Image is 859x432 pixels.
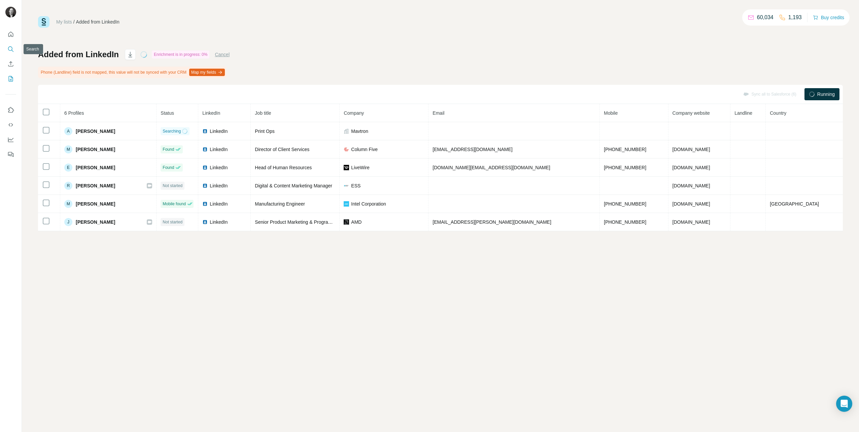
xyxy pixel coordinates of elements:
span: Found [163,165,174,171]
span: LiveWire [351,164,369,171]
span: [PERSON_NAME] [76,182,115,189]
span: Mobile found [163,201,186,207]
div: J [64,218,72,226]
span: [GEOGRAPHIC_DATA] [770,201,819,207]
span: Job title [255,110,271,116]
span: [PERSON_NAME] [76,201,115,207]
span: Landline [734,110,752,116]
div: E [64,164,72,172]
span: [EMAIL_ADDRESS][PERSON_NAME][DOMAIN_NAME] [433,219,551,225]
span: LinkedIn [210,128,228,135]
span: [DOMAIN_NAME][EMAIL_ADDRESS][DOMAIN_NAME] [433,165,550,170]
span: 6 Profiles [64,110,84,116]
li: / [73,19,75,25]
span: [PHONE_NUMBER] [604,219,646,225]
img: LinkedIn logo [202,129,208,134]
span: Not started [163,219,182,225]
span: Not started [163,183,182,189]
span: Senior Product Marketing & Program Manager, Client Product Marketing and NPI [255,219,424,225]
img: Avatar [5,7,16,17]
span: LinkedIn [210,164,228,171]
span: [PERSON_NAME] [76,164,115,171]
p: 60,034 [757,13,774,22]
span: Intel Corporation [351,201,386,207]
img: company-logo [344,201,349,207]
span: LinkedIn [210,201,228,207]
span: [PERSON_NAME] [76,146,115,153]
button: Feedback [5,148,16,160]
div: R [64,182,72,190]
a: My lists [56,19,72,25]
span: [DOMAIN_NAME] [673,147,710,152]
p: 1,193 [788,13,802,22]
div: Added from LinkedIn [76,19,119,25]
span: AMD [351,219,362,225]
span: [PHONE_NUMBER] [604,201,646,207]
span: Company website [673,110,710,116]
button: Enrich CSV [5,58,16,70]
span: [PHONE_NUMBER] [604,147,646,152]
span: Digital & Content Marketing Manager [255,183,332,188]
img: company-logo [344,165,349,170]
img: LinkedIn logo [202,147,208,152]
span: [PERSON_NAME] [76,128,115,135]
span: LinkedIn [210,219,228,225]
button: Quick start [5,28,16,40]
button: Use Surfe on LinkedIn [5,104,16,116]
img: company-logo [344,147,349,152]
span: Country [770,110,786,116]
button: Buy credits [813,13,844,22]
h1: Added from LinkedIn [38,49,119,60]
span: [DOMAIN_NAME] [673,219,710,225]
span: [DOMAIN_NAME] [673,165,710,170]
span: Director of Client Services [255,147,309,152]
span: [PERSON_NAME] [76,219,115,225]
img: LinkedIn logo [202,201,208,207]
span: LinkedIn [210,182,228,189]
img: LinkedIn logo [202,219,208,225]
button: Map my fields [189,69,225,76]
span: Print Ops [255,129,274,134]
img: LinkedIn logo [202,165,208,170]
div: A [64,127,72,135]
button: Search [5,43,16,55]
span: Manufacturing Engineer [255,201,305,207]
span: [DOMAIN_NAME] [673,183,710,188]
img: Surfe Logo [38,16,49,28]
span: Company [344,110,364,116]
div: M [64,145,72,153]
img: company-logo [344,183,349,188]
button: My lists [5,73,16,85]
span: Column Five [351,146,378,153]
span: Email [433,110,444,116]
span: ESS [351,182,360,189]
span: Searching [163,128,181,134]
span: [DOMAIN_NAME] [673,201,710,207]
img: LinkedIn logo [202,183,208,188]
span: Running [817,91,835,98]
span: [EMAIL_ADDRESS][DOMAIN_NAME] [433,147,512,152]
button: Use Surfe API [5,119,16,131]
span: Head of Human Resources [255,165,312,170]
button: Dashboard [5,134,16,146]
div: M [64,200,72,208]
span: Mobile [604,110,618,116]
span: LinkedIn [202,110,220,116]
span: Status [161,110,174,116]
button: Cancel [215,51,230,58]
div: Open Intercom Messenger [836,396,852,412]
div: Phone (Landline) field is not mapped, this value will not be synced with your CRM [38,67,226,78]
span: Mavtron [351,128,368,135]
span: Found [163,146,174,152]
span: [PHONE_NUMBER] [604,165,646,170]
img: company-logo [344,219,349,225]
span: LinkedIn [210,146,228,153]
div: Enrichment is in progress: 0% [152,50,209,59]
